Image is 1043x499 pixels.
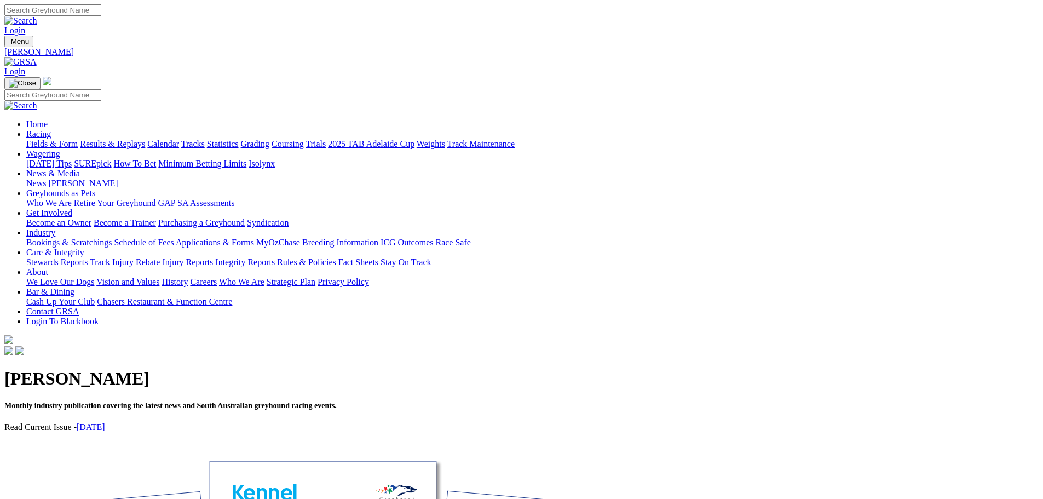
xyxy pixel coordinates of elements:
a: Tracks [181,139,205,148]
a: Care & Integrity [26,248,84,257]
img: Search [4,16,37,26]
a: ICG Outcomes [381,238,433,247]
a: Racing [26,129,51,139]
a: Login [4,26,25,35]
a: Statistics [207,139,239,148]
a: Applications & Forms [176,238,254,247]
a: Bookings & Scratchings [26,238,112,247]
a: Calendar [147,139,179,148]
a: About [26,267,48,277]
a: [PERSON_NAME] [4,47,1039,57]
a: 2025 TAB Adelaide Cup [328,139,414,148]
div: Care & Integrity [26,257,1039,267]
img: logo-grsa-white.png [4,335,13,344]
a: Breeding Information [302,238,378,247]
a: Results & Replays [80,139,145,148]
a: Fields & Form [26,139,78,148]
a: Chasers Restaurant & Function Centre [97,297,232,306]
a: Privacy Policy [318,277,369,286]
a: Isolynx [249,159,275,168]
div: News & Media [26,179,1039,188]
a: Strategic Plan [267,277,315,286]
a: How To Bet [114,159,157,168]
img: Search [4,101,37,111]
a: Purchasing a Greyhound [158,218,245,227]
a: Coursing [272,139,304,148]
a: Stewards Reports [26,257,88,267]
a: Vision and Values [96,277,159,286]
a: Home [26,119,48,129]
a: Fact Sheets [338,257,378,267]
h1: [PERSON_NAME] [4,369,1039,389]
a: SUREpick [74,159,111,168]
img: Close [9,79,36,88]
img: logo-grsa-white.png [43,77,51,85]
a: Login To Blackbook [26,317,99,326]
a: Who We Are [26,198,72,208]
a: Track Maintenance [447,139,515,148]
a: Integrity Reports [215,257,275,267]
a: Schedule of Fees [114,238,174,247]
a: Injury Reports [162,257,213,267]
a: [DATE] Tips [26,159,72,168]
a: MyOzChase [256,238,300,247]
img: facebook.svg [4,346,13,355]
a: Industry [26,228,55,237]
div: Greyhounds as Pets [26,198,1039,208]
a: Minimum Betting Limits [158,159,246,168]
a: Grading [241,139,269,148]
a: Trials [306,139,326,148]
a: Stay On Track [381,257,431,267]
div: About [26,277,1039,287]
a: [DATE] [77,422,105,432]
a: Wagering [26,149,60,158]
a: Contact GRSA [26,307,79,316]
button: Toggle navigation [4,77,41,89]
button: Toggle navigation [4,36,33,47]
div: Industry [26,238,1039,248]
a: Login [4,67,25,76]
p: Read Current Issue - [4,422,1039,432]
a: Bar & Dining [26,287,74,296]
a: Cash Up Your Club [26,297,95,306]
div: Wagering [26,159,1039,169]
div: Racing [26,139,1039,149]
span: Menu [11,37,29,45]
img: twitter.svg [15,346,24,355]
a: News & Media [26,169,80,178]
a: Careers [190,277,217,286]
a: Track Injury Rebate [90,257,160,267]
a: Greyhounds as Pets [26,188,95,198]
a: Weights [417,139,445,148]
a: GAP SA Assessments [158,198,235,208]
a: Retire Your Greyhound [74,198,156,208]
a: News [26,179,46,188]
a: Race Safe [435,238,470,247]
span: Monthly industry publication covering the latest news and South Australian greyhound racing events. [4,402,337,410]
a: Become a Trainer [94,218,156,227]
a: Get Involved [26,208,72,217]
img: GRSA [4,57,37,67]
input: Search [4,89,101,101]
input: Search [4,4,101,16]
a: [PERSON_NAME] [48,179,118,188]
a: History [162,277,188,286]
a: Syndication [247,218,289,227]
a: Rules & Policies [277,257,336,267]
div: Bar & Dining [26,297,1039,307]
div: Get Involved [26,218,1039,228]
a: Become an Owner [26,218,91,227]
a: Who We Are [219,277,264,286]
a: We Love Our Dogs [26,277,94,286]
